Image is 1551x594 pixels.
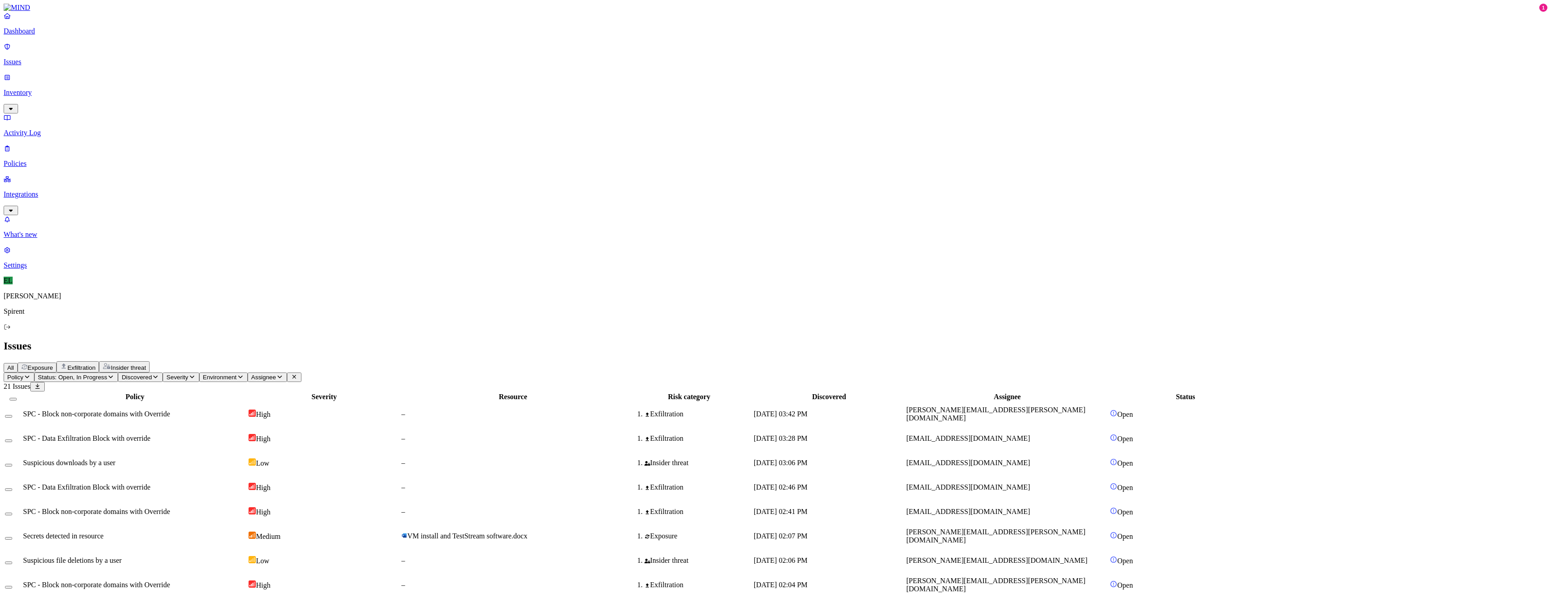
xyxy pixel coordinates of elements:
span: [EMAIL_ADDRESS][DOMAIN_NAME] [906,459,1030,467]
div: Severity [249,393,399,401]
p: Inventory [4,89,1547,97]
img: status-open [1110,507,1117,514]
span: [PERSON_NAME][EMAIL_ADDRESS][DOMAIN_NAME] [906,556,1087,564]
span: Open [1117,508,1133,516]
h2: Issues [4,340,1547,352]
div: Insider threat [644,459,752,467]
img: status-open [1110,434,1117,441]
p: Policies [4,160,1547,168]
span: Open [1117,459,1133,467]
div: Exposure [644,532,752,540]
div: Insider threat [644,556,752,565]
span: Exposure [28,364,53,371]
p: Integrations [4,190,1547,198]
button: Select row [5,439,12,442]
img: MIND [4,4,30,12]
span: – [401,459,405,467]
div: Exfiltration [644,581,752,589]
p: [PERSON_NAME] [4,292,1547,300]
img: status-open [1110,532,1117,539]
div: 1 [1539,4,1547,12]
span: Assignee [251,374,276,381]
span: High [256,410,270,418]
img: status-open [1110,410,1117,417]
button: Select row [5,586,12,589]
span: – [401,508,405,515]
span: [DATE] 02:46 PM [754,483,808,491]
span: Policy [7,374,23,381]
span: Open [1117,484,1133,491]
img: severity-high [249,580,256,588]
span: [DATE] 02:06 PM [754,556,808,564]
div: Resource [401,393,625,401]
span: Suspicious file deletions by a user [23,556,122,564]
p: Activity Log [4,129,1547,137]
div: Exfiltration [644,434,752,443]
div: Assignee [906,393,1108,401]
span: Suspicious downloads by a user [23,459,115,467]
p: What's new [4,231,1547,239]
span: – [401,410,405,418]
img: severity-high [249,483,256,490]
button: Select row [5,415,12,418]
span: Environment [203,374,237,381]
img: severity-low [249,458,256,466]
img: status-open [1110,556,1117,563]
span: Medium [256,533,280,540]
span: Severity [166,374,188,381]
button: Select all [9,398,17,401]
span: [DATE] 02:07 PM [754,532,808,540]
div: Risk category [626,393,752,401]
span: [EMAIL_ADDRESS][DOMAIN_NAME] [906,483,1030,491]
p: Spirent [4,307,1547,316]
span: High [256,508,270,516]
span: High [256,435,270,443]
span: [DATE] 03:28 PM [754,434,808,442]
span: [DATE] 03:06 PM [754,459,808,467]
div: Discovered [754,393,905,401]
div: Policy [23,393,247,401]
span: – [401,556,405,564]
span: Open [1117,410,1133,418]
span: VM install and TestStream software.docx [407,532,527,540]
span: Insider threat [111,364,146,371]
span: SPC - Block non-corporate domains with Override [23,410,170,418]
span: – [401,434,405,442]
span: [PERSON_NAME][EMAIL_ADDRESS][PERSON_NAME][DOMAIN_NAME] [906,577,1085,593]
span: [DATE] 02:41 PM [754,508,808,515]
img: microsoft-word [401,533,407,538]
img: severity-high [249,434,256,441]
span: [EMAIL_ADDRESS][DOMAIN_NAME] [906,434,1030,442]
img: severity-low [249,556,256,563]
button: Select row [5,488,12,491]
span: Open [1117,557,1133,565]
div: Status [1110,393,1261,401]
span: SPC - Data Exfiltration Block with override [23,483,150,491]
span: Discovered [122,374,152,381]
span: Low [256,557,269,565]
div: Exfiltration [644,483,752,491]
img: severity-high [249,410,256,417]
span: [DATE] 03:42 PM [754,410,808,418]
button: Select row [5,561,12,564]
div: Exfiltration [644,508,752,516]
p: Settings [4,261,1547,269]
span: High [256,581,270,589]
span: 21 Issues [4,382,30,390]
span: All [7,364,14,371]
span: EL [4,277,13,284]
span: Exfiltration [67,364,95,371]
span: SPC - Data Exfiltration Block with override [23,434,150,442]
span: SPC - Block non-corporate domains with Override [23,581,170,589]
span: Secrets detected in resource [23,532,103,540]
button: Select row [5,537,12,540]
p: Dashboard [4,27,1547,35]
img: status-open [1110,483,1117,490]
span: Open [1117,435,1133,443]
p: Issues [4,58,1547,66]
button: Select row [5,513,12,515]
img: status-open [1110,458,1117,466]
span: – [401,581,405,589]
span: SPC - Block non-corporate domains with Override [23,508,170,515]
span: Open [1117,581,1133,589]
